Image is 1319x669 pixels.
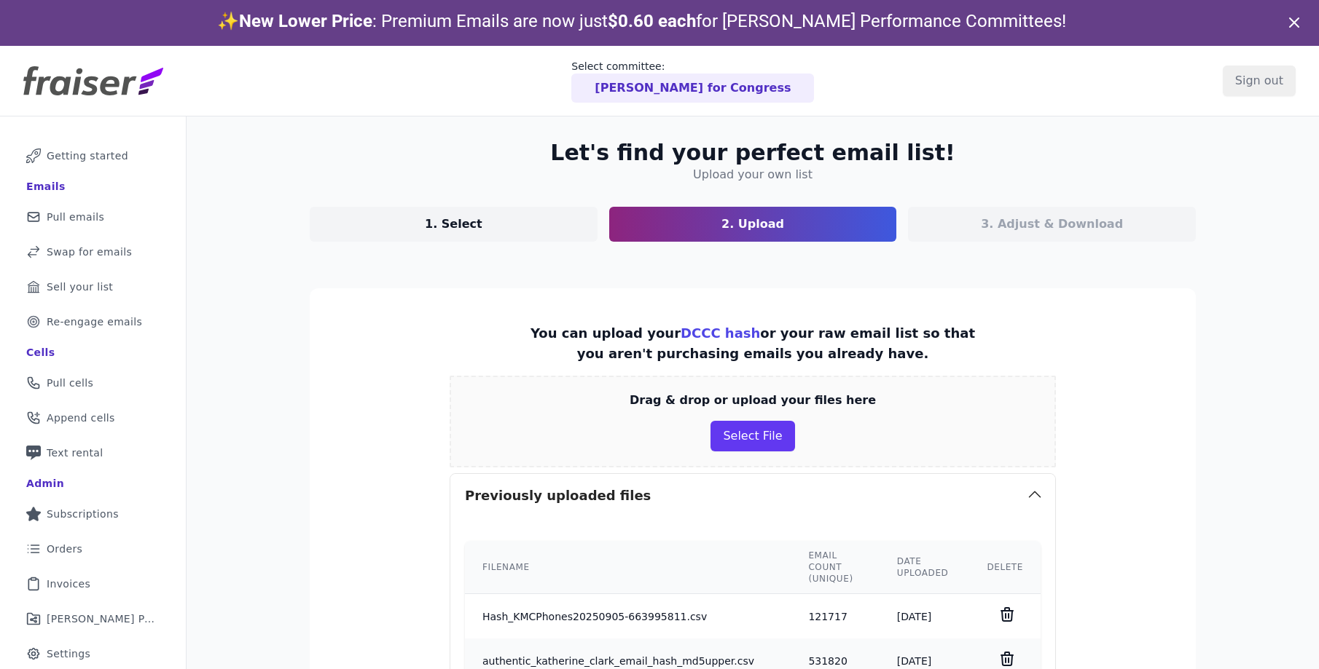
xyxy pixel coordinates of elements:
a: 1. Select [310,207,598,242]
h4: Upload your own list [693,166,813,183]
p: Select committee: [571,59,814,74]
td: 121717 [791,594,879,639]
a: Sell your list [12,271,174,303]
p: You can upload your or your raw email list so that you aren't purchasing emails you already have. [525,323,980,364]
span: Orders [47,542,82,556]
a: Subscriptions [12,498,174,530]
a: Pull cells [12,367,174,399]
a: 2. Upload [609,207,897,242]
button: Select File [711,421,794,451]
div: Emails [26,179,66,194]
span: Subscriptions [47,507,119,521]
span: Pull cells [47,376,93,390]
th: Date uploaded [880,541,970,594]
p: [PERSON_NAME] for Congress [595,79,791,97]
th: Filename [465,541,791,594]
span: Settings [47,646,90,661]
a: Re-engage emails [12,306,174,338]
p: 1. Select [425,215,482,233]
div: Cells [26,345,55,360]
a: Invoices [12,568,174,600]
span: Text rental [47,446,103,460]
span: Invoices [47,577,90,591]
h2: Let's find your perfect email list! [550,140,955,166]
span: Re-engage emails [47,314,142,329]
span: Getting started [47,149,128,163]
a: Text rental [12,437,174,469]
p: 3. Adjust & Download [981,215,1123,233]
a: Getting started [12,140,174,172]
h3: Previously uploaded files [465,486,651,506]
a: DCCC hash [681,325,760,341]
th: Delete [969,541,1041,594]
span: Sell your list [47,280,113,294]
span: Append cells [47,411,115,425]
img: Fraiser Logo [23,66,163,95]
div: Admin [26,476,64,491]
span: [PERSON_NAME] Performance [47,611,157,626]
a: Orders [12,533,174,565]
button: Previously uploaded files [450,474,1055,518]
p: Drag & drop or upload your files here [630,392,876,409]
p: 2. Upload [721,215,784,233]
td: Hash_KMCPhones20250905-663995811.csv [465,594,791,639]
span: Swap for emails [47,245,132,259]
a: Swap for emails [12,236,174,268]
span: Pull emails [47,210,104,224]
input: Sign out [1223,66,1296,96]
a: Pull emails [12,201,174,233]
td: [DATE] [880,594,970,639]
a: Append cells [12,402,174,434]
a: [PERSON_NAME] Performance [12,603,174,635]
th: Email count (unique) [791,541,879,594]
a: Select committee: [PERSON_NAME] for Congress [571,59,814,103]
